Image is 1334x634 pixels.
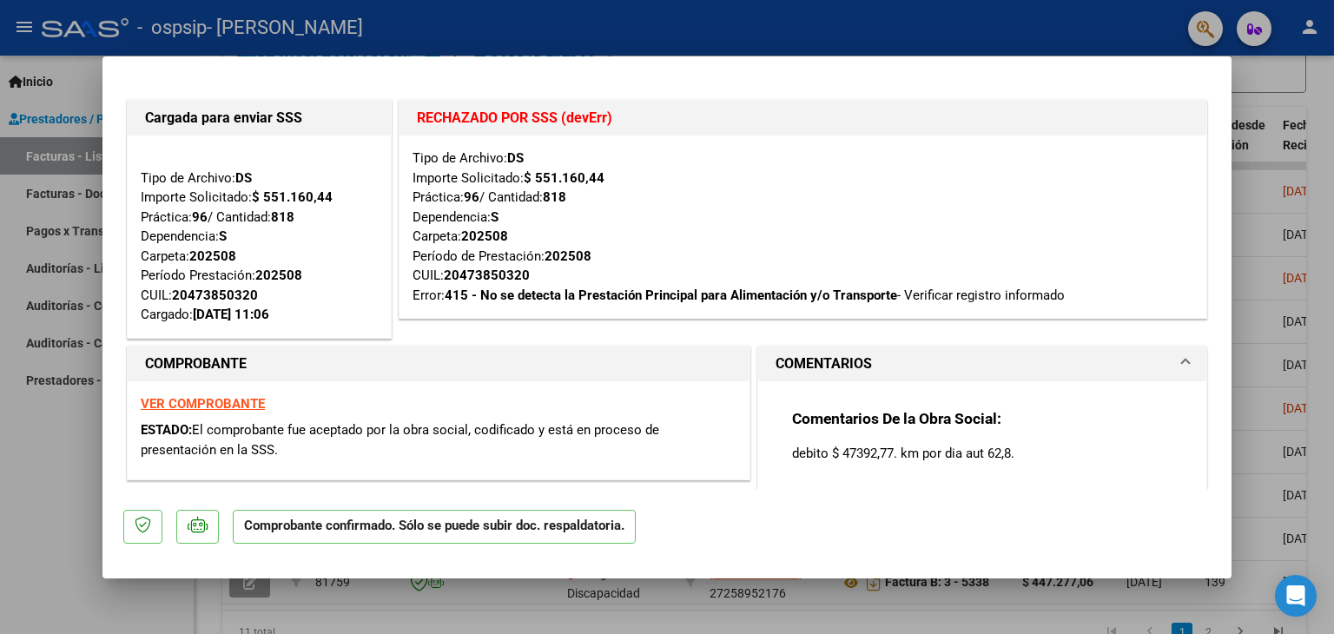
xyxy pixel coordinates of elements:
h1: RECHAZADO POR SSS (devErr) [417,108,1189,129]
strong: COMPROBANTE [145,355,247,372]
h1: COMENTARIOS [776,353,872,374]
strong: $ 551.160,44 [252,189,333,205]
a: VER COMPROBANTE [141,396,265,412]
div: Tipo de Archivo: Importe Solicitado: Práctica: / Cantidad: Dependencia: Carpeta: Período Prestaci... [141,149,378,325]
span: ESTADO: [141,422,192,438]
strong: 96 [192,209,208,225]
strong: 415 - No se detecta la Prestación Principal para Alimentación y/o Transporte [445,287,897,303]
div: Open Intercom Messenger [1275,575,1317,617]
mat-expansion-panel-header: COMENTARIOS [758,347,1206,381]
span: El comprobante fue aceptado por la obra social, codificado y está en proceso de presentación en l... [141,422,659,458]
strong: 818 [543,189,566,205]
p: debito $ 47392,77. km por dia aut 62,8. [792,444,1172,463]
strong: Comentarios De la Obra Social: [792,410,1001,427]
div: Tipo de Archivo: Importe Solicitado: Práctica: / Cantidad: Dependencia: Carpeta: Período de Prest... [413,149,1193,305]
strong: 202508 [461,228,508,244]
strong: DS [507,150,524,166]
strong: $ 551.160,44 [524,170,604,186]
strong: [DATE] 11:06 [193,307,269,322]
div: 20473850320 [444,266,530,286]
strong: 202508 [189,248,236,264]
h1: Cargada para enviar SSS [145,108,373,129]
strong: 818 [271,209,294,225]
strong: S [219,228,227,244]
strong: S [491,209,499,225]
strong: DS [235,170,252,186]
p: Comprobante confirmado. Sólo se puede subir doc. respaldatoria. [233,510,636,544]
strong: 96 [464,189,479,205]
strong: 202508 [255,267,302,283]
strong: 202508 [545,248,591,264]
div: COMENTARIOS [758,381,1206,542]
div: 20473850320 [172,286,258,306]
